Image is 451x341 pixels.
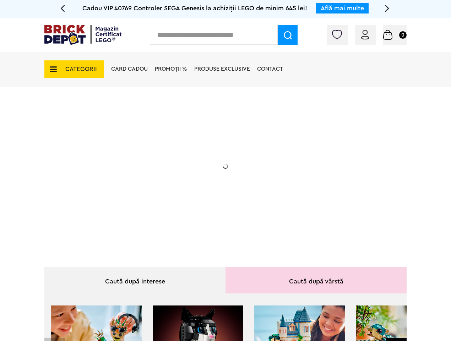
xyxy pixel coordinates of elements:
div: Caută după interese [44,267,225,293]
span: CATEGORII [65,66,97,72]
a: Card Cadou [111,66,148,72]
div: Caută după vârstă [225,267,407,293]
span: Cadou VIP 40769 Controler SEGA Genesis la achiziții LEGO de minim 645 lei! [82,5,307,11]
a: Produse exclusive [194,66,250,72]
a: Contact [257,66,283,72]
a: PROMOȚII % [155,66,187,72]
a: Află mai multe [321,5,364,11]
h2: La două seturi LEGO de adulți achiziționate din selecție! În perioada 12 - [DATE]! [95,158,237,188]
h1: 20% Reducere! [95,125,237,151]
div: Explorează [95,204,237,213]
small: 0 [399,31,407,39]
